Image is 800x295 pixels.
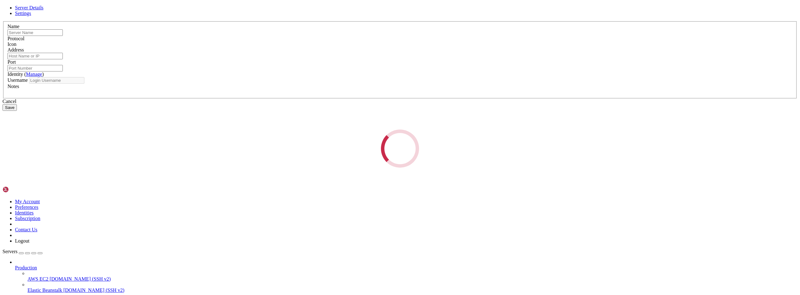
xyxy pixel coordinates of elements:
span: Elastic Beanstalk [27,288,62,293]
div: Loading... [375,123,425,174]
x-row: * Documentation: [URL][DOMAIN_NAME] [2,13,719,18]
x-row: Usage of /: 1.3% of 154.88GB Users logged in: 1 [2,50,719,56]
a: Contact Us [15,227,37,232]
x-row: Last login: [DATE] from [TECHNICAL_ID] [2,130,719,135]
div: Cancel [2,99,797,104]
a: Logout [15,238,29,243]
x-row: System information as of [DATE] [2,34,719,40]
label: Address [7,47,24,52]
x-row: 0 updates can be applied immediately. [2,82,719,87]
span: Production [15,265,37,270]
label: Protocol [7,36,24,41]
x-row: New release '24.04.3 LTS' available. [2,109,719,114]
a: Settings [15,11,31,16]
span: AWS EC2 [27,276,48,282]
li: AWS EC2 [DOMAIN_NAME] (SSH v2) [27,271,797,282]
img: Shellngn [2,186,38,193]
a: Server Details [15,5,43,10]
x-row: Swap usage: 0% IPv4 address for eth0: [TECHNICAL_ID] [2,61,719,66]
x-row: Run 'do-release-upgrade' to upgrade to it. [2,114,719,119]
div: (47, 25) [126,135,129,140]
label: Icon [7,42,16,47]
label: Port [7,59,16,65]
a: Manage [26,71,42,77]
x-row: Memory usage: 2% IPv4 address for eth0: [TECHNICAL_ID] [2,56,719,61]
input: Host Name or IP [7,53,63,59]
x-row: Expanded Security Maintenance for Applications is not enabled. [2,71,719,77]
a: Elastic Beanstalk [DOMAIN_NAME] (SSH v2) [27,288,797,293]
x-row: Welcome to Ubuntu 22.04.5 LTS (GNU/Linux 5.15.0-157-generic x86_64) [2,2,719,8]
x-row: Enable ESM Apps to receive additional future security updates. [2,93,719,98]
span: Servers [2,249,17,254]
label: Name [7,24,19,29]
x-row: See [URL][DOMAIN_NAME] or run: sudo pro status [2,98,719,103]
x-row: * Support: [URL][DOMAIN_NAME] [2,24,719,29]
label: Notes [7,84,19,89]
li: Elastic Beanstalk [DOMAIN_NAME] (SSH v2) [27,282,797,293]
span: [DOMAIN_NAME] (SSH v2) [50,276,111,282]
x-row: System load: 0.02 Processes: 102 [2,45,719,50]
a: Identities [15,210,34,215]
span: [DOMAIN_NAME] (SSH v2) [63,288,125,293]
x-row: root@ubuntu-s-2vcpu-8gb-160gb-intel-sfo2-01:~# [2,135,719,140]
x-row: * Management: [URL][DOMAIN_NAME] [2,18,719,24]
input: Login Username [29,77,84,84]
a: Servers [2,249,42,254]
label: Identity [7,71,44,77]
button: Save [2,104,17,111]
input: Server Name [7,29,63,36]
input: Port Number [7,65,63,71]
a: Production [15,265,797,271]
a: My Account [15,199,40,204]
a: AWS EC2 [DOMAIN_NAME] (SSH v2) [27,276,797,282]
label: Username [7,77,28,83]
a: Subscription [15,216,40,221]
span: ( ) [24,71,44,77]
a: Preferences [15,204,38,210]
